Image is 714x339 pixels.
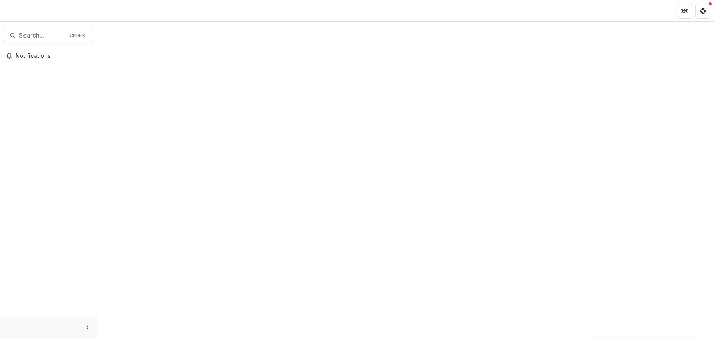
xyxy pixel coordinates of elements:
span: Notifications [16,53,90,59]
span: Search... [19,32,65,39]
button: More [83,324,92,333]
button: Search... [3,28,93,43]
div: Ctrl + K [68,31,87,40]
button: Get Help [695,3,711,19]
button: Notifications [3,50,93,62]
nav: breadcrumb [100,5,133,16]
button: Partners [677,3,692,19]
